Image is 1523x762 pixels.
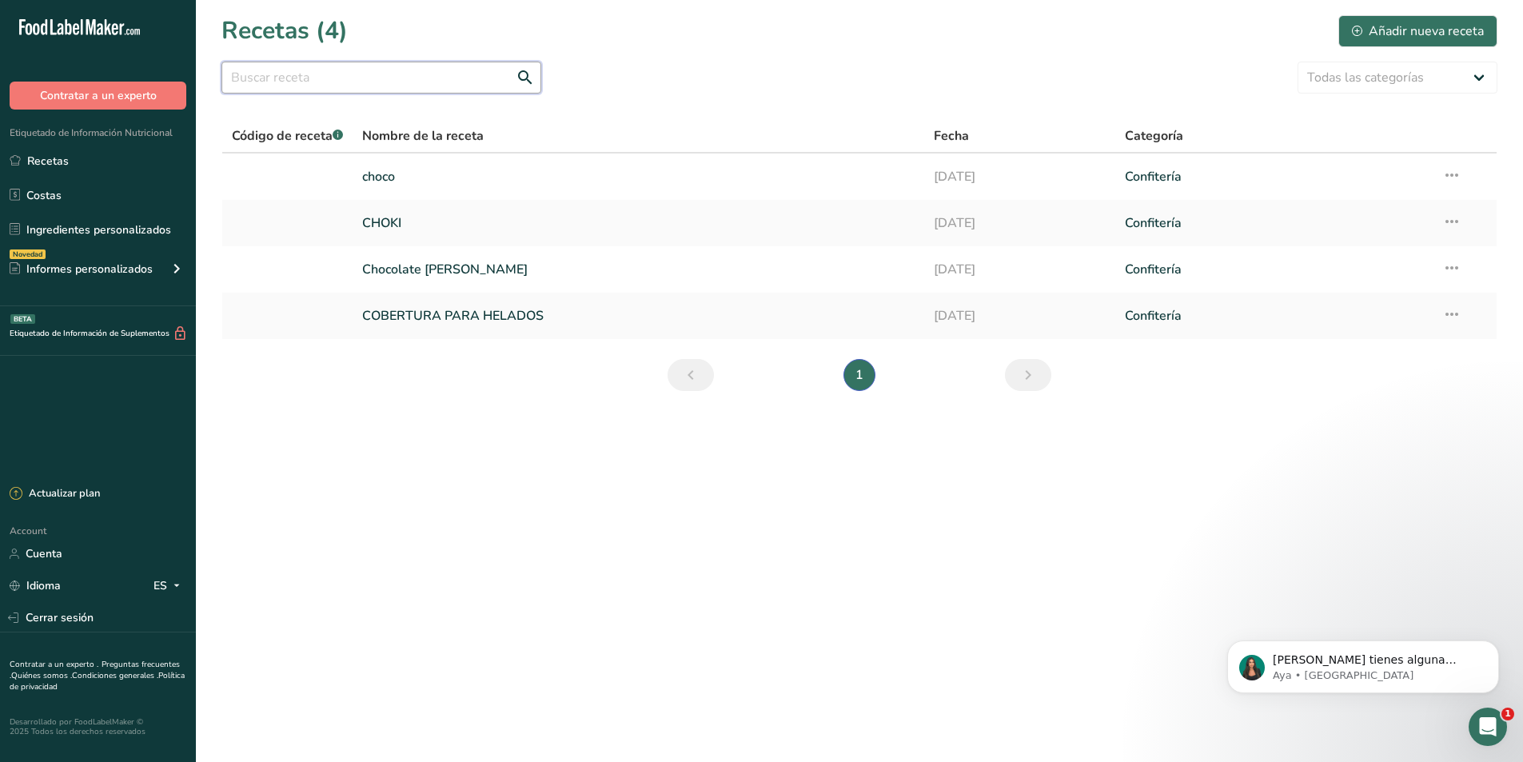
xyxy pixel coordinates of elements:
a: Preguntas frecuentes . [10,659,180,681]
a: Contratar a un experto . [10,659,98,670]
div: Novedad [10,249,46,259]
a: COBERTURA PARA HELADOS [362,299,915,333]
a: Siguiente página [1005,359,1051,391]
div: Añadir nueva receta [1352,22,1484,41]
a: [DATE] [934,253,1106,286]
div: Actualizar plan [10,486,100,502]
a: CHOKI [362,206,915,240]
span: Nombre de la receta [362,126,484,146]
div: BETA [10,314,35,324]
a: choco [362,160,915,193]
span: 1 [1501,708,1514,720]
span: Fecha [934,126,969,146]
button: Contratar a un experto [10,82,186,110]
a: Confitería [1125,253,1423,286]
a: Política de privacidad [10,670,185,692]
a: Quiénes somos . [11,670,72,681]
div: ES [153,576,186,596]
iframe: Intercom notifications mensaje [1203,607,1523,719]
a: Confitería [1125,299,1423,333]
h1: Recetas (4) [221,13,348,49]
input: Buscar receta [221,62,541,94]
a: Idioma [10,572,61,600]
a: Confitería [1125,206,1423,240]
a: Condiciones generales . [72,670,158,681]
span: Categoría [1125,126,1183,146]
a: [DATE] [934,299,1106,333]
iframe: Intercom live chat [1469,708,1507,746]
div: Desarrollado por FoodLabelMaker © 2025 Todos los derechos reservados [10,717,186,736]
a: [DATE] [934,206,1106,240]
span: Código de receta [232,127,343,145]
button: Añadir nueva receta [1338,15,1497,47]
a: Página anterior [668,359,714,391]
a: Chocolate [PERSON_NAME] [362,253,915,286]
a: Confitería [1125,160,1423,193]
a: [DATE] [934,160,1106,193]
div: Informes personalizados [10,261,153,277]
